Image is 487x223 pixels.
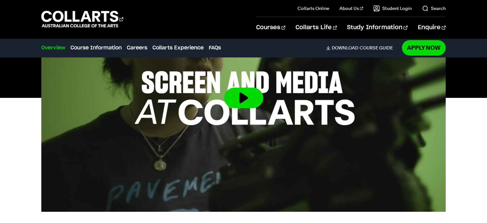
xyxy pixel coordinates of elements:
[373,5,412,12] a: Student Login
[296,17,337,38] a: Collarts Life
[339,5,363,12] a: About Us
[347,17,407,38] a: Study Information
[326,45,398,51] a: DownloadCourse Guide
[41,10,123,28] div: Go to homepage
[418,17,446,38] a: Enquire
[209,44,221,52] a: FAQs
[332,45,358,51] span: Download
[41,44,65,52] a: Overview
[422,5,446,12] a: Search
[297,5,329,12] a: Collarts Online
[127,44,147,52] a: Careers
[402,40,446,55] a: Apply Now
[70,44,122,52] a: Course Information
[152,44,204,52] a: Collarts Experience
[256,17,285,38] a: Courses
